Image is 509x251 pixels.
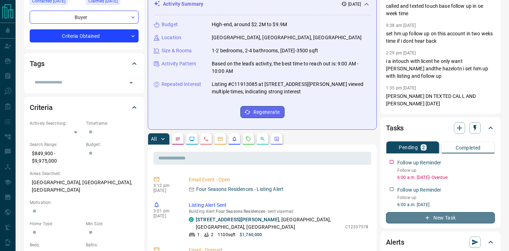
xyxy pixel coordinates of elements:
[189,176,368,183] p: Email Event - Open
[30,170,139,177] p: Areas Searched:
[189,136,195,142] svg: Lead Browsing Activity
[240,106,285,118] button: Regenerate
[397,159,441,167] p: Follow up Reminder
[86,141,139,148] p: Budget:
[212,34,362,41] p: [GEOGRAPHIC_DATA], [GEOGRAPHIC_DATA], [GEOGRAPHIC_DATA]
[203,136,209,142] svg: Calls
[126,78,136,88] button: Open
[386,86,416,91] p: 1:35 pm [DATE]
[153,183,178,188] p: 3:12 pm
[399,145,418,150] p: Pending
[386,23,416,28] p: 9:38 am [DATE]
[212,47,318,54] p: 1-2 bedrooms, 2-4 bathrooms, [DATE]-3500 sqft
[240,232,262,238] p: $1,760,000
[386,30,495,45] p: set hm up follow up on this account in two weks time if i dont hear back
[86,221,139,227] p: Min Size:
[216,209,265,214] span: Four Seasons Residences
[217,136,223,142] svg: Emails
[162,81,201,88] p: Repeated Interest
[189,202,368,209] p: Listing Alert Sent
[189,217,194,222] div: condos.ca
[162,47,192,54] p: Size & Rooms
[196,216,342,231] p: , [GEOGRAPHIC_DATA], [GEOGRAPHIC_DATA], [GEOGRAPHIC_DATA]
[30,177,139,196] p: [GEOGRAPHIC_DATA], [GEOGRAPHIC_DATA], [GEOGRAPHIC_DATA]
[386,119,495,136] div: Tasks
[153,188,178,193] p: [DATE]
[151,136,157,141] p: All
[246,136,251,142] svg: Requests
[30,242,82,248] p: Beds:
[30,58,44,69] h2: Tags
[212,60,371,75] p: Based on the lead's activity, the best time to reach out is: 9:00 AM - 10:00 AM
[397,186,441,194] p: Follow up Reminder
[197,232,200,238] p: 1
[456,145,481,150] p: Completed
[30,99,139,116] div: Criteria
[386,2,495,17] p: called and texted touch base follow up in oe week time
[218,232,235,238] p: 1100 sqft
[260,136,265,142] svg: Opportunities
[162,21,178,28] p: Budget
[30,102,53,113] h2: Criteria
[211,232,213,238] p: 2
[386,212,495,223] button: New Task
[386,93,495,107] p: [PERSON_NAME] DN TEXTED CALL AND [PERSON_NAME] [DATE]
[30,120,82,127] p: Actively Searching:
[386,237,404,248] h2: Alerts
[212,81,371,95] p: Listing #C11913085 at [STREET_ADDRESS][PERSON_NAME] viewed multiple times, indicating strong inte...
[348,1,361,7] p: [DATE]
[175,136,181,142] svg: Notes
[86,120,139,127] p: Timeframe:
[162,34,181,41] p: Location
[386,234,495,251] div: Alerts
[86,242,139,248] p: Baths:
[30,29,139,42] div: Criteria Obtained
[196,186,283,193] p: Four Seasons Residences - Listing Alert
[422,145,425,150] p: 2
[153,209,178,214] p: 3:01 pm
[386,51,416,56] p: 2:29 pm [DATE]
[30,199,139,206] p: Motivation:
[153,214,178,218] p: [DATE]
[397,174,495,181] p: 6:00 a.m. [DATE] - Overdue
[397,194,495,201] p: Follow up
[189,209,368,214] p: Building Alert : - sent via email
[386,58,495,80] p: i a intouch with licent he only want [PERSON_NAME] andthe hazelotn i set him up with listing and ...
[232,136,237,142] svg: Listing Alerts
[345,224,368,230] p: C12337578
[30,55,139,72] div: Tags
[212,21,287,28] p: High-end, around $2.2M to $9.9M
[30,221,82,227] p: Home Type:
[386,122,404,134] h2: Tasks
[163,0,203,8] p: Activity Summary
[274,136,280,142] svg: Agent Actions
[397,167,495,174] p: Follow up
[196,217,279,222] a: [STREET_ADDRESS][PERSON_NAME]
[162,60,196,68] p: Activity Pattern
[30,141,82,148] p: Search Range:
[397,202,495,208] p: 6:00 a.m. [DATE]
[30,11,139,24] div: Buyer
[30,148,82,167] p: $849,900 - $9,975,000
